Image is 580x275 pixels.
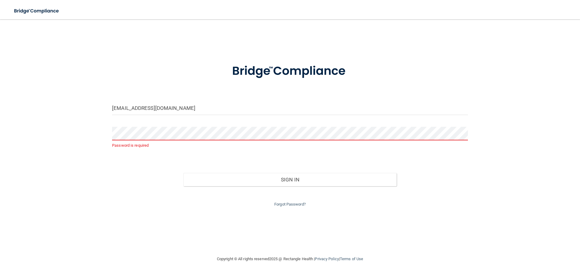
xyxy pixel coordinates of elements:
iframe: Drift Widget Chat Controller [475,232,573,256]
img: bridge_compliance_login_screen.278c3ca4.svg [9,5,65,17]
a: Terms of Use [340,257,363,261]
a: Forgot Password? [274,202,306,206]
a: Privacy Policy [315,257,339,261]
div: Copyright © All rights reserved 2025 @ Rectangle Health | | [180,249,400,269]
button: Sign In [183,173,397,186]
input: Email [112,101,468,115]
p: Password is required [112,142,468,149]
img: bridge_compliance_login_screen.278c3ca4.svg [220,56,360,87]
